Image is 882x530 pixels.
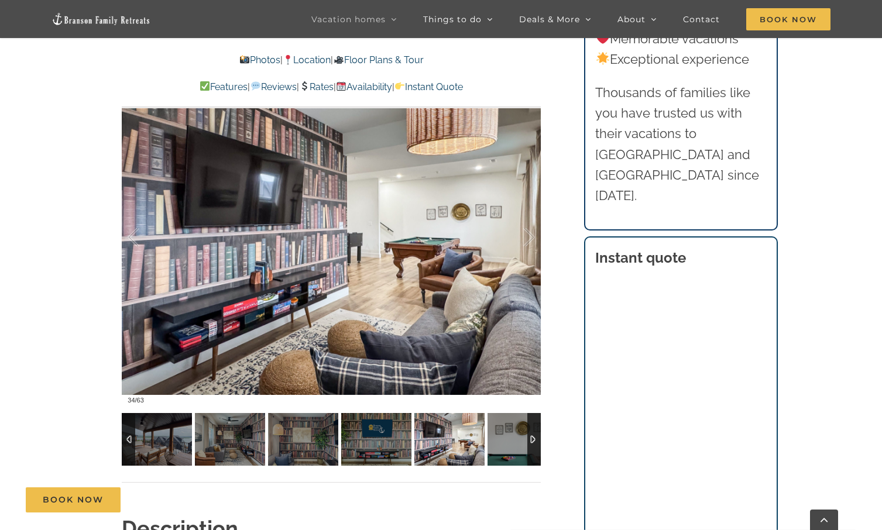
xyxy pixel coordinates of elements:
img: 🎥 [334,55,344,64]
a: Features [200,81,248,92]
img: Branson Family Retreats Logo [52,12,151,26]
span: Vacation homes [311,15,386,23]
span: Book Now [746,8,830,30]
p: Thousands of families like you have trusted us with their vacations to [GEOGRAPHIC_DATA] and [GEO... [595,82,766,206]
img: 🌟 [596,52,609,65]
img: Claymore-Cottage-at-Table-Rock-Lake-Branson-Missouri-1417-scaled.jpg-nggid041806-ngg0dyn-120x90-0... [268,413,338,466]
img: Claymore-Cottage-at-Table-Rock-Lake-Branson-Missouri-1420-Edit-scaled.jpg-nggid041808-ngg0dyn-120... [341,413,411,466]
img: ✅ [200,81,210,91]
a: Photos [239,54,280,66]
span: About [617,15,646,23]
a: Reviews [250,81,296,92]
img: Claymore-Cottage-at-Table-Rock-Lake-Branson-Missouri-1415-scaled.jpg-nggid041805-ngg0dyn-120x90-0... [195,413,265,466]
img: Claymore-Cottage-at-Table-Rock-Lake-Branson-Missouri-1419-scaled.jpg-nggid041807-ngg0dyn-120x90-0... [414,413,485,466]
a: Availability [336,81,392,92]
span: Things to do [423,15,482,23]
img: 👉 [395,81,404,91]
span: Contact [683,15,720,23]
img: Claymore-Cottage-lake-view-pool-vacation-rental-1159-scaled.jpg-nggid041159-ngg0dyn-120x90-00f0w0... [122,413,192,466]
span: Book Now [43,495,104,505]
img: 💲 [300,81,309,91]
span: Deals & More [519,15,580,23]
a: Rates [299,81,334,92]
p: | | [122,53,541,68]
p: | | | | [122,80,541,95]
a: Book Now [26,487,121,512]
img: 📍 [283,55,293,64]
strong: Instant quote [595,249,686,266]
a: Location [283,54,331,66]
img: Claymore-Cottage-lake-view-pool-vacation-rental-1135-scaled.jpg-nggid041137-ngg0dyn-120x90-00f0w0... [488,413,558,466]
img: 📸 [240,55,249,64]
a: Floor Plans & Tour [333,54,423,66]
img: 💬 [251,81,260,91]
img: 📆 [337,81,346,91]
a: Instant Quote [394,81,463,92]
